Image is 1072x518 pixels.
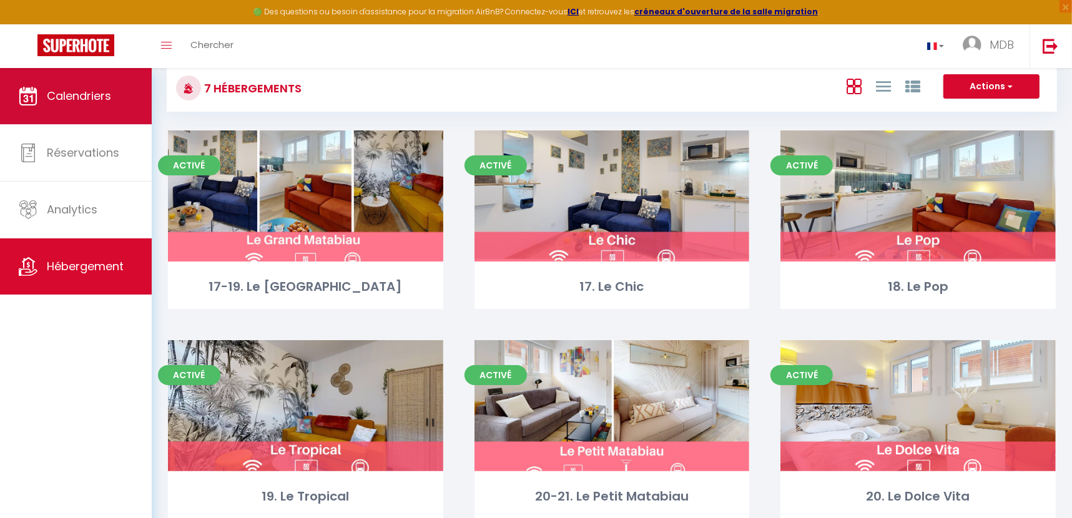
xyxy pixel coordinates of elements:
[47,88,111,104] span: Calendriers
[953,24,1030,68] a: ... MDB
[47,202,97,217] span: Analytics
[770,155,833,175] span: Activé
[568,6,579,17] a: ICI
[158,155,220,175] span: Activé
[10,5,47,42] button: Ouvrir le widget de chat LiveChat
[847,76,862,96] a: Vue en Box
[634,6,818,17] a: créneaux d'ouverture de la salle migration
[770,365,833,385] span: Activé
[465,155,527,175] span: Activé
[475,277,750,296] div: 17. Le Chic
[943,74,1040,99] button: Actions
[963,36,981,54] img: ...
[780,487,1056,506] div: 20. Le Dolce Vita
[47,258,124,274] span: Hébergement
[47,145,119,160] span: Réservations
[168,487,443,506] div: 19. Le Tropical
[876,76,891,96] a: Vue en Liste
[190,38,234,51] span: Chercher
[990,37,1014,52] span: MDB
[168,277,443,296] div: 17-19. Le [GEOGRAPHIC_DATA]
[905,76,920,96] a: Vue par Groupe
[181,24,243,68] a: Chercher
[201,74,302,102] h3: 7 Hébergements
[37,34,114,56] img: Super Booking
[1043,38,1058,54] img: logout
[465,365,527,385] span: Activé
[780,277,1056,296] div: 18. Le Pop
[475,487,750,506] div: 20-21. Le Petit Matabiau
[158,365,220,385] span: Activé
